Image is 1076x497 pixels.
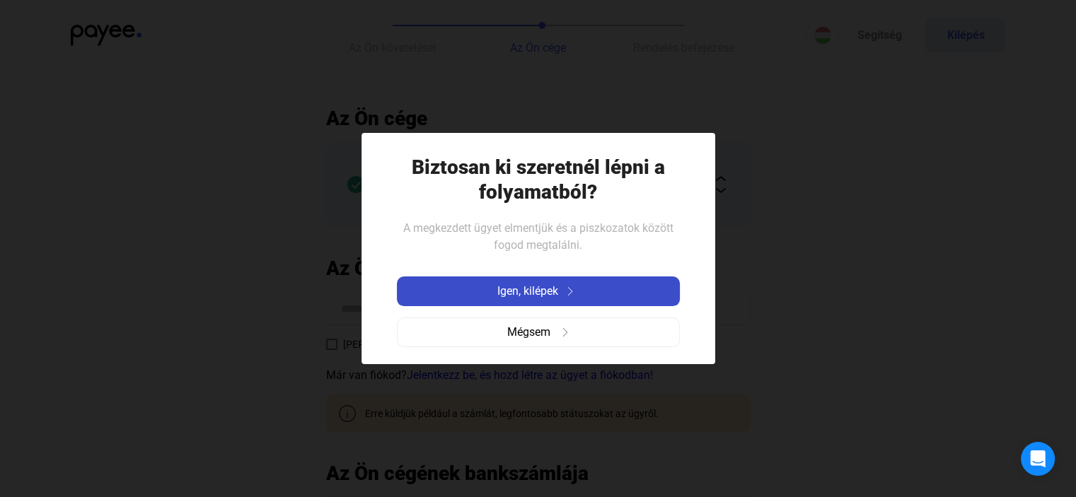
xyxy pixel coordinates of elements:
[403,221,673,252] span: A megkezdett ügyet elmentjük és a piszkozatok között fogod megtalálni.
[561,328,569,337] img: arrow-right-grey
[397,317,680,347] button: Mégsemarrow-right-grey
[507,324,550,341] span: Mégsem
[397,276,680,306] button: Igen, kilépekarrow-right-white
[397,155,680,204] h1: Biztosan ki szeretnél lépni a folyamatból?
[562,287,579,296] img: arrow-right-white
[1021,442,1055,476] div: Open Intercom Messenger
[497,283,558,300] span: Igen, kilépek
